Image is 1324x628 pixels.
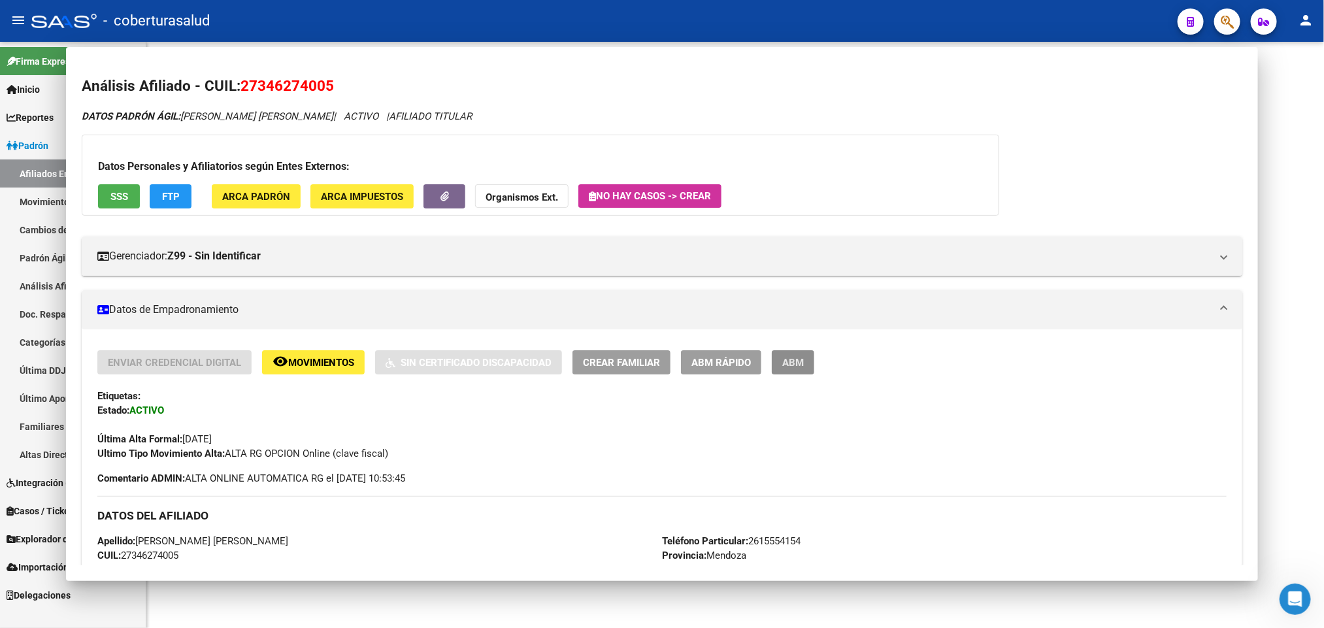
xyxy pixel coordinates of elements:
[572,350,670,374] button: Crear Familiar
[475,184,569,208] button: Organismos Ext.
[82,75,1242,97] h2: Análisis Afiliado - CUIL:
[110,191,128,203] span: SSS
[691,357,751,369] span: ABM Rápido
[98,184,140,208] button: SSS
[82,110,180,122] strong: DATOS PADRÓN ÁGIL:
[662,535,748,547] strong: Teléfono Particular:
[97,535,135,547] strong: Apellido:
[150,184,191,208] button: FTP
[782,357,804,369] span: ABM
[98,159,983,174] h3: Datos Personales y Afiliatorios según Entes Externos:
[82,110,333,122] span: [PERSON_NAME] [PERSON_NAME]
[97,405,129,416] strong: Estado:
[681,350,761,374] button: ABM Rápido
[401,357,552,369] span: Sin Certificado Discapacidad
[578,184,721,208] button: No hay casos -> Crear
[7,82,40,97] span: Inicio
[375,350,562,374] button: Sin Certificado Discapacidad
[97,550,178,561] span: 27346274005
[7,476,127,490] span: Integración (discapacidad)
[7,588,71,603] span: Delegaciones
[486,191,558,203] strong: Organismos Ext.
[288,357,354,369] span: Movimientos
[97,302,1210,318] mat-panel-title: Datos de Empadronamiento
[97,448,388,459] span: ALTA RG OPCION Online (clave fiscal)
[97,535,288,547] span: [PERSON_NAME] [PERSON_NAME]
[103,7,210,35] span: - coberturasalud
[97,433,182,445] strong: Última Alta Formal:
[662,564,706,576] strong: Localidad:
[212,184,301,208] button: ARCA Padrón
[97,564,307,576] span: DU - DOCUMENTO UNICO 34627400
[662,564,827,576] span: GENERAL [PERSON_NAME]
[97,350,252,374] button: Enviar Credencial Digital
[310,184,414,208] button: ARCA Impuestos
[82,290,1242,329] mat-expansion-panel-header: Datos de Empadronamiento
[7,532,111,546] span: Explorador de Archivos
[273,354,288,369] mat-icon: remove_red_eye
[1298,12,1314,28] mat-icon: person
[82,237,1242,276] mat-expansion-panel-header: Gerenciador:Z99 - Sin Identificar
[97,550,121,561] strong: CUIL:
[97,390,141,402] strong: Etiquetas:
[10,12,26,28] mat-icon: menu
[97,248,1210,264] mat-panel-title: Gerenciador:
[167,248,261,264] strong: Z99 - Sin Identificar
[1280,584,1311,615] iframe: Intercom live chat
[162,191,180,203] span: FTP
[772,350,814,374] button: ABM
[583,357,660,369] span: Crear Familiar
[97,472,185,484] strong: Comentario ADMIN:
[97,471,405,486] span: ALTA ONLINE AUTOMATICA RG el [DATE] 10:53:45
[222,191,290,203] span: ARCA Padrón
[7,560,119,574] span: Importación de Archivos
[82,110,472,122] i: | ACTIVO |
[662,535,801,547] span: 2615554154
[321,191,403,203] span: ARCA Impuestos
[262,350,365,374] button: Movimientos
[7,110,54,125] span: Reportes
[129,405,164,416] strong: ACTIVO
[240,77,334,94] span: 27346274005
[389,110,472,122] span: AFILIADO TITULAR
[97,564,150,576] strong: Documento:
[589,190,711,202] span: No hay casos -> Crear
[662,550,706,561] strong: Provincia:
[108,357,241,369] span: Enviar Credencial Digital
[7,54,74,69] span: Firma Express
[97,508,1226,523] h3: DATOS DEL AFILIADO
[97,433,212,445] span: [DATE]
[662,550,746,561] span: Mendoza
[7,139,48,153] span: Padrón
[7,504,77,518] span: Casos / Tickets
[97,448,225,459] strong: Ultimo Tipo Movimiento Alta:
